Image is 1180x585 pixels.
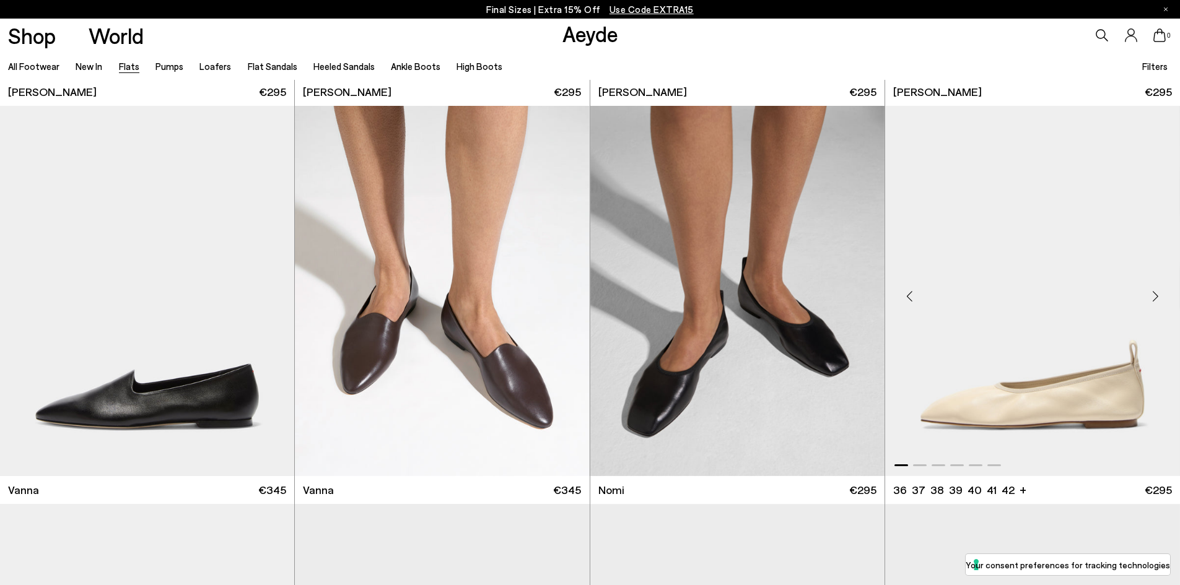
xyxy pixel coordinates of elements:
[8,25,56,46] a: Shop
[589,106,883,475] img: Vanna Almond-Toe Loafers
[8,61,59,72] a: All Footwear
[199,61,231,72] a: Loafers
[295,476,589,504] a: Vanna €345
[1145,482,1172,498] span: €295
[303,84,391,100] span: [PERSON_NAME]
[248,61,297,72] a: Flat Sandals
[966,554,1170,575] button: Your consent preferences for tracking technologies
[893,482,907,498] li: 36
[885,106,1180,475] a: 6 / 6 1 / 6 2 / 6 3 / 6 4 / 6 5 / 6 6 / 6 1 / 6 Next slide Previous slide
[1002,482,1015,498] li: 42
[1020,481,1026,498] li: +
[8,84,97,100] span: [PERSON_NAME]
[590,106,885,475] div: 2 / 6
[885,106,1179,475] div: 3 / 6
[598,84,687,100] span: [PERSON_NAME]
[590,476,885,504] a: Nomi €295
[1142,61,1168,72] span: Filters
[295,78,589,106] a: [PERSON_NAME] €295
[457,61,502,72] a: High Boots
[1145,84,1172,100] span: €295
[885,106,1179,475] img: Nomi Ruched Flats
[966,558,1170,571] label: Your consent preferences for tracking technologies
[987,482,997,498] li: 41
[155,61,183,72] a: Pumps
[590,78,885,106] a: [PERSON_NAME] €295
[930,482,944,498] li: 38
[554,84,581,100] span: €295
[303,482,334,498] span: Vanna
[590,106,885,475] img: Nomi Ruched Flats
[8,482,39,498] span: Vanna
[391,61,440,72] a: Ankle Boots
[891,277,929,314] div: Previous slide
[885,106,1180,475] div: 1 / 6
[885,78,1180,106] a: [PERSON_NAME] €295
[598,482,624,498] span: Nomi
[849,84,876,100] span: €295
[1153,28,1166,42] a: 0
[968,482,982,498] li: 40
[119,61,139,72] a: Flats
[589,106,883,475] div: 3 / 6
[849,482,876,498] span: €295
[1137,277,1174,314] div: Next slide
[885,106,1180,475] img: Nomi Ruched Flats
[553,482,581,498] span: €345
[258,482,286,498] span: €345
[562,20,618,46] a: Aeyde
[949,482,963,498] li: 39
[259,84,286,100] span: €295
[76,61,102,72] a: New In
[893,482,1011,498] ul: variant
[912,482,925,498] li: 37
[295,106,589,475] div: 2 / 6
[893,84,982,100] span: [PERSON_NAME]
[295,106,589,475] img: Vanna Almond-Toe Loafers
[89,25,144,46] a: World
[295,106,589,475] a: Next slide Previous slide
[590,106,885,475] a: Next slide Previous slide
[486,2,694,17] p: Final Sizes | Extra 15% Off
[610,4,694,15] span: Navigate to /collections/ss25-final-sizes
[313,61,375,72] a: Heeled Sandals
[885,476,1180,504] a: 36 37 38 39 40 41 42 + €295
[1166,32,1172,39] span: 0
